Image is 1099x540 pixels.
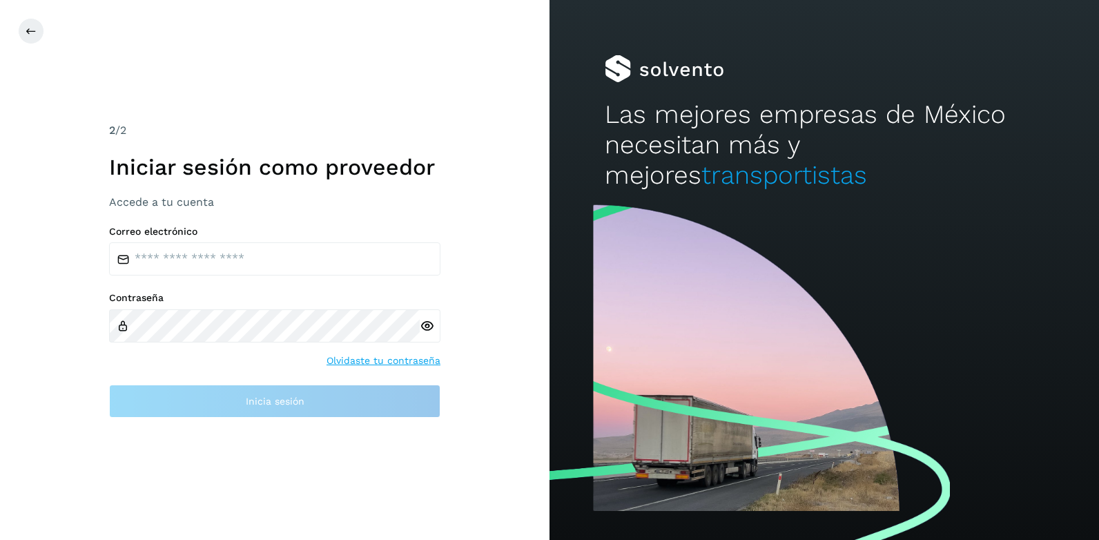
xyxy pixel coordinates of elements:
[109,124,115,137] span: 2
[605,99,1044,191] h2: Las mejores empresas de México necesitan más y mejores
[246,396,304,406] span: Inicia sesión
[327,354,440,368] a: Olvidaste tu contraseña
[109,385,440,418] button: Inicia sesión
[109,226,440,238] label: Correo electrónico
[109,154,440,180] h1: Iniciar sesión como proveedor
[701,160,867,190] span: transportistas
[109,292,440,304] label: Contraseña
[109,122,440,139] div: /2
[109,195,440,209] h3: Accede a tu cuenta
